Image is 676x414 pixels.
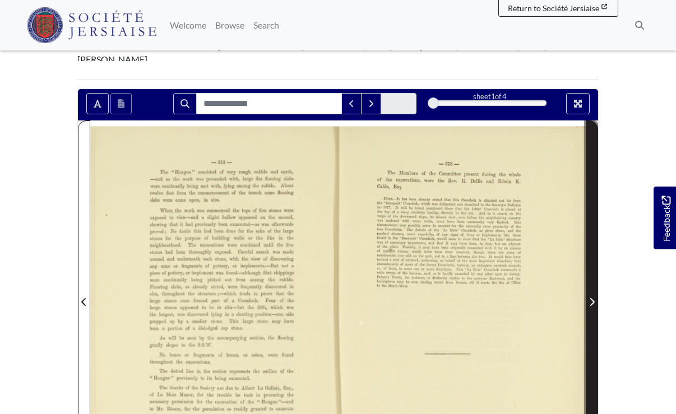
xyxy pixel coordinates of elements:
span: 1 [491,92,495,101]
a: Search [249,14,284,36]
button: Search [173,93,197,114]
img: Société Jersiaise [27,7,156,43]
div: 1880 - Article 5 - Memorandum of report of excavation of '[GEOGRAPHIC_DATA]' in the parish of [GE... [77,39,599,66]
span: Feedback [659,196,673,241]
input: Search for [196,93,342,114]
button: Next Match [361,93,381,114]
span: Return to Société Jersiaise [508,3,599,13]
a: Welcome [165,14,211,36]
button: Open transcription window [110,93,132,114]
a: Would you like to provide feedback? [654,187,676,249]
div: sheet of 4 [433,91,547,102]
a: Société Jersiaise logo [27,4,156,46]
a: Browse [211,14,249,36]
button: Full screen mode [566,93,590,114]
button: Toggle text selection (Alt+T) [86,93,109,114]
button: Previous Match [341,93,362,114]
